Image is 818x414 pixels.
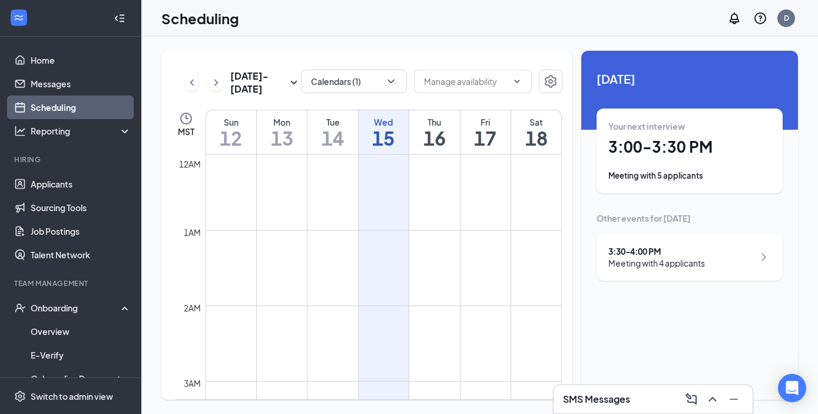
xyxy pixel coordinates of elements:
[727,11,741,25] svg: Notifications
[31,48,131,72] a: Home
[409,116,459,128] div: Thu
[184,74,199,91] button: ChevronLeft
[597,70,783,88] span: [DATE]
[31,72,131,96] a: Messages
[706,392,720,406] svg: ChevronUp
[682,390,701,409] button: ComposeMessage
[544,74,558,88] svg: Settings
[181,301,203,314] div: 2am
[511,110,561,154] a: October 18, 2025
[307,128,357,148] h1: 14
[511,116,561,128] div: Sat
[206,128,256,148] h1: 12
[409,110,459,154] a: October 16, 2025
[359,110,409,154] a: October 15, 2025
[181,226,203,239] div: 1am
[181,377,203,390] div: 3am
[178,126,194,137] span: MST
[31,196,131,219] a: Sourcing Tools
[257,116,307,128] div: Mon
[597,212,783,224] div: Other events for [DATE]
[31,96,131,119] a: Scheduling
[359,116,409,128] div: Wed
[608,137,771,157] h1: 3:00 - 3:30 PM
[753,11,767,25] svg: QuestionInfo
[608,257,705,269] div: Meeting with 4 applicants
[31,390,113,402] div: Switch to admin view
[461,128,511,148] h1: 17
[177,157,203,170] div: 12am
[461,110,511,154] a: October 17, 2025
[14,390,26,402] svg: Settings
[14,278,129,288] div: Team Management
[539,70,562,93] button: Settings
[409,128,459,148] h1: 16
[114,12,125,24] svg: Collapse
[778,374,806,402] div: Open Intercom Messenger
[31,343,131,367] a: E-Verify
[13,12,25,24] svg: WorkstreamLogo
[179,111,193,126] svg: Clock
[703,390,722,409] button: ChevronUp
[784,13,789,23] div: D
[31,172,131,196] a: Applicants
[14,155,129,165] div: Hiring
[301,70,407,93] button: Calendars (1)ChevronDown
[206,110,256,154] a: October 12, 2025
[385,75,397,87] svg: ChevronDown
[307,110,357,154] a: October 14, 2025
[727,392,741,406] svg: Minimize
[608,170,771,182] div: Meeting with 5 applicants
[210,75,222,90] svg: ChevronRight
[608,120,771,132] div: Your next interview
[186,75,198,90] svg: ChevronLeft
[31,219,131,243] a: Job Postings
[161,8,239,28] h1: Scheduling
[724,390,743,409] button: Minimize
[206,116,256,128] div: Sun
[14,302,26,314] svg: UserCheck
[539,70,562,96] a: Settings
[461,116,511,128] div: Fri
[230,70,287,96] h3: [DATE] - [DATE]
[208,74,223,91] button: ChevronRight
[563,393,630,406] h3: SMS Messages
[512,77,522,86] svg: ChevronDown
[31,302,121,314] div: Onboarding
[287,75,301,90] svg: SmallChevronDown
[608,245,705,257] div: 3:30 - 4:00 PM
[257,110,307,154] a: October 13, 2025
[14,125,26,137] svg: Analysis
[31,367,131,390] a: Onboarding Documents
[307,116,357,128] div: Tue
[31,320,131,343] a: Overview
[31,243,131,267] a: Talent Network
[424,75,508,88] input: Manage availability
[757,250,771,264] svg: ChevronRight
[257,128,307,148] h1: 13
[684,392,698,406] svg: ComposeMessage
[31,125,132,137] div: Reporting
[511,128,561,148] h1: 18
[359,128,409,148] h1: 15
